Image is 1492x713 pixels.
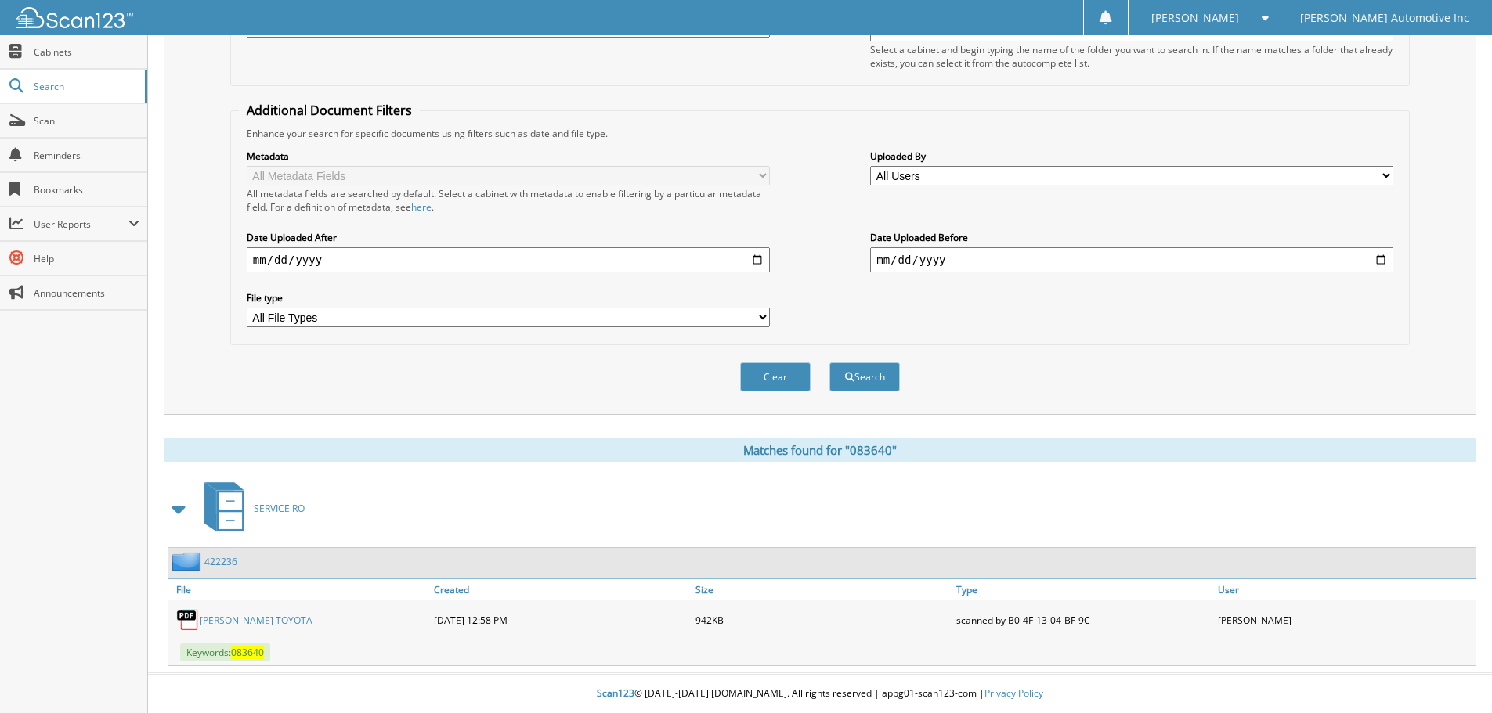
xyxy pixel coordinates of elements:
[254,502,305,515] span: SERVICE RO
[870,149,1393,163] label: Uploaded By
[430,579,692,600] a: Created
[34,218,128,231] span: User Reports
[168,579,430,600] a: File
[231,646,264,659] span: 083640
[172,552,204,571] img: folder2.png
[952,604,1214,636] div: scanned by B0-4F-13-04-BF-9C
[597,686,634,700] span: Scan123
[239,127,1401,140] div: Enhance your search for specific documents using filters such as date and file type.
[34,252,139,265] span: Help
[1214,579,1476,600] a: User
[870,231,1393,244] label: Date Uploaded Before
[411,200,432,214] a: here
[740,362,811,391] button: Clear
[952,579,1214,600] a: Type
[247,231,770,244] label: Date Uploaded After
[34,286,139,300] span: Announcements
[247,149,770,163] label: Metadata
[247,247,770,272] input: start
[180,643,270,661] span: Keywords:
[1214,604,1476,636] div: [PERSON_NAME]
[16,7,133,28] img: scan123-logo-white.svg
[34,149,139,162] span: Reminders
[239,102,420,119] legend: Additional Document Filters
[870,43,1393,70] div: Select a cabinet and begin typing the name of the folder you want to search in. If the name match...
[1414,638,1492,713] iframe: Chat Widget
[1151,13,1239,23] span: [PERSON_NAME]
[692,579,953,600] a: Size
[34,80,137,93] span: Search
[692,604,953,636] div: 942KB
[148,675,1492,713] div: © [DATE]-[DATE] [DOMAIN_NAME]. All rights reserved | appg01-scan123-com |
[1300,13,1469,23] span: [PERSON_NAME] Automotive Inc
[204,555,237,568] a: 422236
[34,45,139,59] span: Cabinets
[200,614,312,627] a: [PERSON_NAME] TOYOTA
[164,438,1476,462] div: Matches found for "083640"
[430,604,692,636] div: [DATE] 12:58 PM
[829,362,900,391] button: Search
[176,608,200,632] img: PDF.png
[984,686,1043,700] a: Privacy Policy
[195,477,305,539] a: SERVICE RO
[34,114,139,128] span: Scan
[34,183,139,196] span: Bookmarks
[870,247,1393,272] input: end
[247,291,770,304] label: File type
[247,187,770,214] div: All metadata fields are searched by default. Select a cabinet with metadata to enable filtering b...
